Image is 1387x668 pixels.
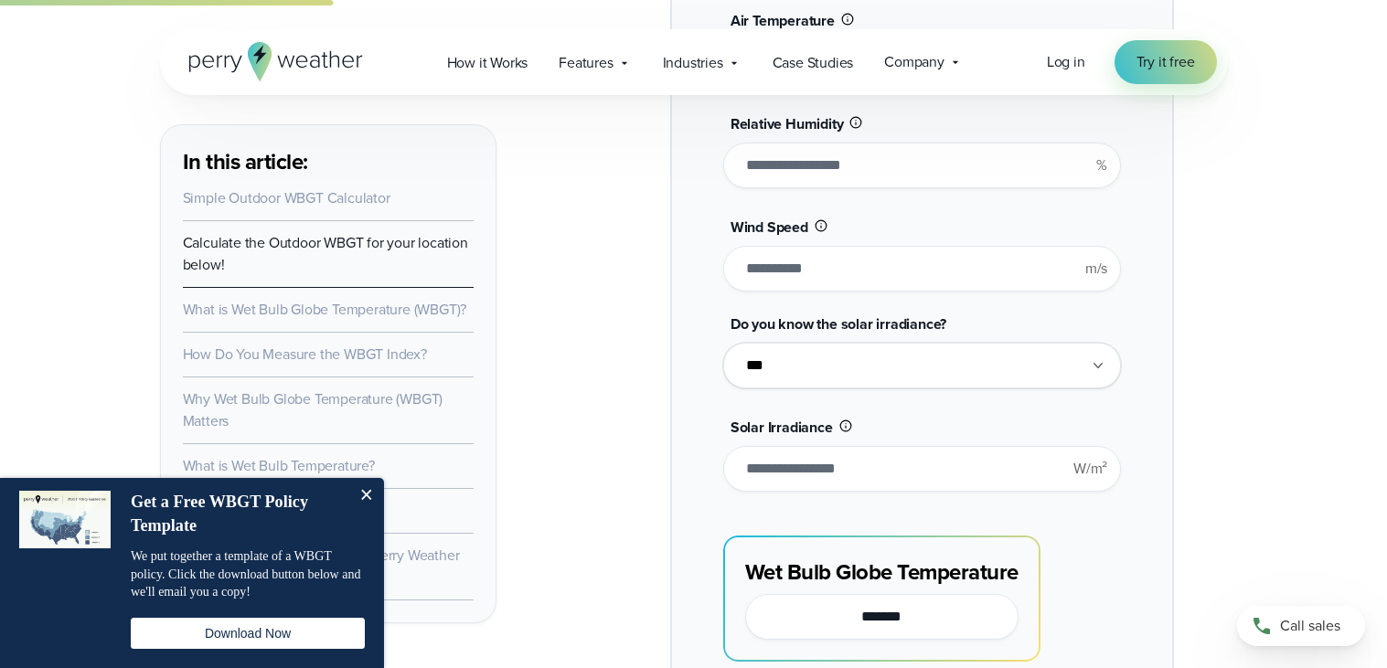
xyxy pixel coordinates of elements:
[1047,51,1085,73] a: Log in
[731,217,808,238] span: Wind Speed
[183,232,468,275] a: Calculate the Outdoor WBGT for your location below!
[131,618,365,649] button: Download Now
[1115,40,1217,84] a: Try it free
[1237,606,1365,646] a: Call sales
[731,113,844,134] span: Relative Humidity
[347,478,384,514] button: Close
[432,44,544,81] a: How it Works
[559,52,613,74] span: Features
[183,344,427,365] a: How Do You Measure the WBGT Index?
[1136,51,1195,73] span: Try it free
[731,417,833,438] span: Solar Irradiance
[183,455,375,476] a: What is Wet Bulb Temperature?
[773,52,854,74] span: Case Studies
[183,147,474,176] h3: In this article:
[757,44,870,81] a: Case Studies
[1280,615,1340,637] span: Call sales
[131,491,346,537] h4: Get a Free WBGT Policy Template
[663,52,723,74] span: Industries
[884,51,944,73] span: Company
[183,187,390,208] a: Simple Outdoor WBGT Calculator
[183,388,443,431] a: Why Wet Bulb Globe Temperature (WBGT) Matters
[1047,51,1085,72] span: Log in
[731,10,835,31] span: Air Temperature
[731,313,946,334] span: Do you know the solar irradiance?
[447,52,528,74] span: How it Works
[19,491,111,548] img: dialog featured image
[131,547,365,601] p: We put together a template of a WBGT policy. Click the download button below and we'll email you ...
[183,299,467,320] a: What is Wet Bulb Globe Temperature (WBGT)?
